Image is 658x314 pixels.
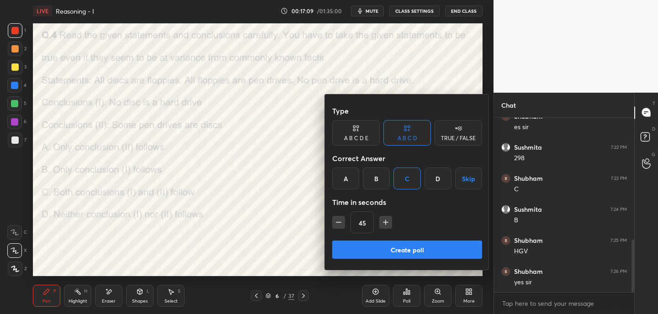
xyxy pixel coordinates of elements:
div: A B C D [398,136,417,141]
div: TRUE / FALSE [441,136,476,141]
button: Skip [455,167,482,189]
div: C [393,167,420,189]
div: B [363,167,390,189]
button: Create poll [332,241,482,259]
div: D [425,167,451,189]
div: A [332,167,359,189]
div: Correct Answer [332,149,482,167]
div: Time in seconds [332,193,482,211]
div: A B C D E [344,136,368,141]
div: Type [332,102,482,120]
